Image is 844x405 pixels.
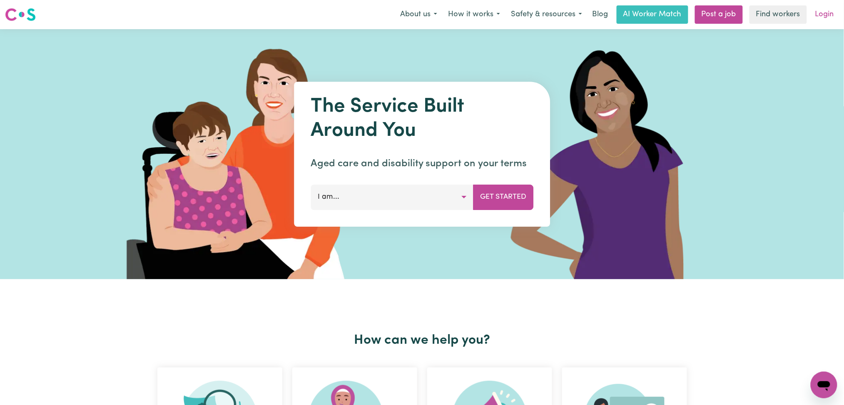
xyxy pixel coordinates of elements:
a: AI Worker Match [617,5,688,24]
img: Careseekers logo [5,7,36,22]
a: Find workers [749,5,807,24]
a: Blog [588,5,613,24]
button: I am... [311,185,473,210]
a: Post a job [695,5,743,24]
a: Login [810,5,839,24]
a: Careseekers logo [5,5,36,24]
button: Safety & resources [505,6,588,23]
button: Get Started [473,185,533,210]
button: About us [395,6,443,23]
button: How it works [443,6,505,23]
iframe: Button to launch messaging window [811,372,837,398]
h2: How can we help you? [152,332,692,348]
p: Aged care and disability support on your terms [311,156,533,171]
h1: The Service Built Around You [311,95,533,143]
